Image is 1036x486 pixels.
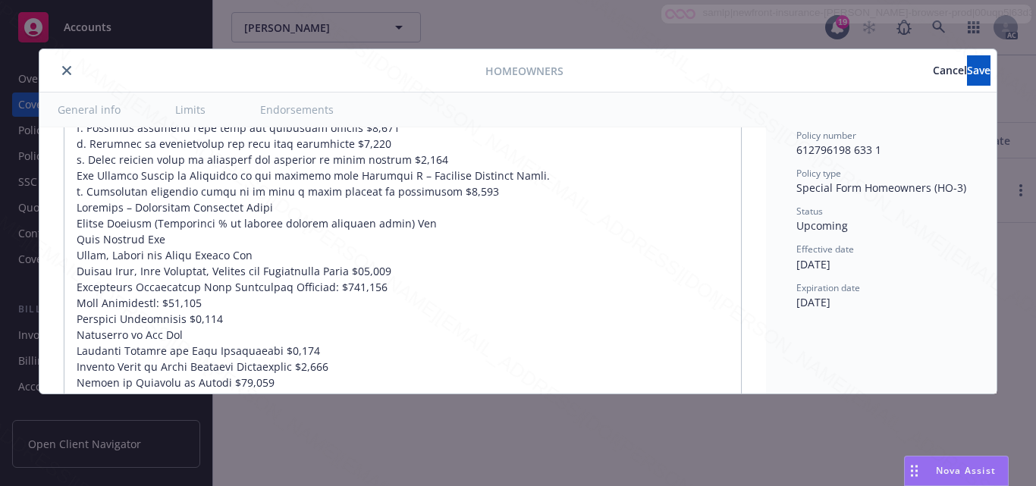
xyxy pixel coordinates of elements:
[39,92,139,127] button: General info
[904,456,1009,486] button: Nova Assist
[796,143,881,157] span: 612796198 633 1
[796,281,860,294] span: Expiration date
[967,63,990,77] span: Save
[242,92,352,127] button: Endorsements
[796,218,848,233] span: Upcoming
[796,205,823,218] span: Status
[967,55,990,86] button: Save
[796,180,966,195] span: Special Form Homeowners (HO-3)
[796,257,830,271] span: [DATE]
[933,63,967,77] span: Cancel
[157,92,224,127] button: Limits
[905,456,924,485] div: Drag to move
[796,243,854,256] span: Effective date
[485,63,564,79] span: Homeowners
[933,55,967,86] button: Cancel
[796,295,830,309] span: [DATE]
[936,464,996,477] span: Nova Assist
[796,129,856,142] span: Policy number
[58,61,76,80] button: close
[796,167,841,180] span: Policy type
